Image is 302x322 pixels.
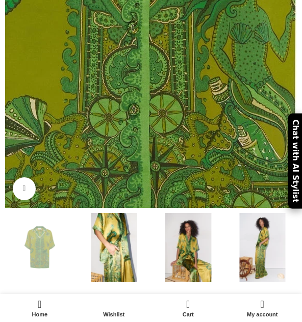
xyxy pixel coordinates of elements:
[228,213,297,282] img: Alemais Solaris Shirt
[151,297,225,319] div: My cart
[156,311,220,318] span: Cart
[5,213,74,282] img: Alemais
[77,297,152,319] div: My wishlist
[154,213,223,282] img: Alemais dresses
[225,297,300,319] a: My account
[151,297,225,319] a: 0 Cart
[3,297,77,319] a: Home
[77,297,152,319] a: Wishlist
[8,311,72,318] span: Home
[82,311,146,318] span: Wishlist
[80,213,149,282] img: Alemais Tops
[231,311,295,318] span: My account
[187,297,194,304] span: 0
